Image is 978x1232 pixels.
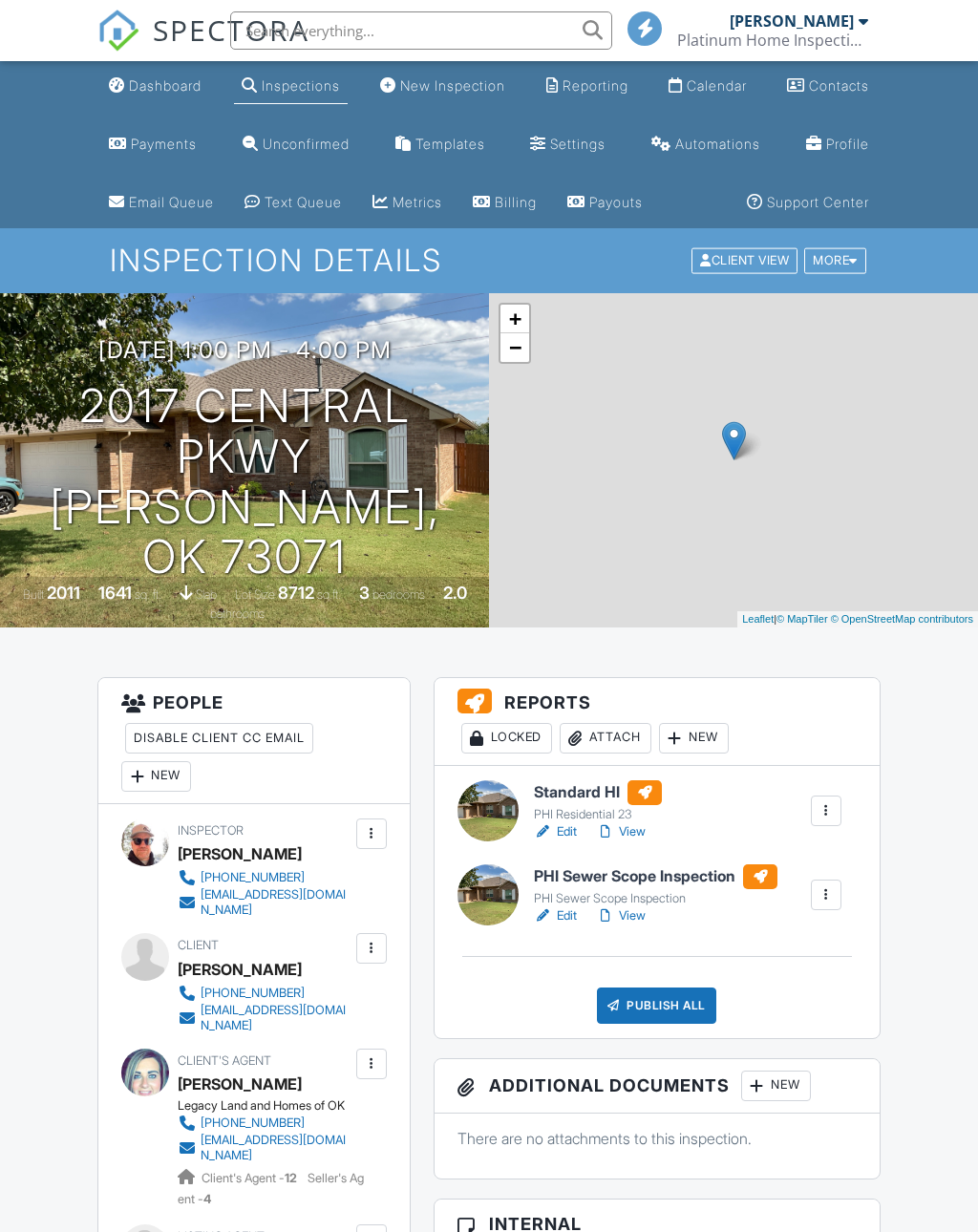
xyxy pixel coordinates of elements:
[534,780,662,805] h6: Standard HI
[201,870,305,885] div: [PHONE_NUMBER]
[101,127,204,162] a: Payments
[400,77,505,94] div: New Inspection
[98,583,132,603] div: 1641
[47,583,80,603] div: 2011
[153,10,309,50] span: SPECTORA
[534,864,777,889] h6: PHI Sewer Scope Inspection
[110,244,868,277] h1: Inspection Details
[741,1071,811,1101] div: New
[415,136,485,152] div: Templates
[230,11,612,50] input: Search everything...
[178,1003,351,1033] a: [EMAIL_ADDRESS][DOMAIN_NAME]
[461,723,552,754] div: Locked
[234,69,348,104] a: Inspections
[831,613,973,625] a: © OpenStreetMap contributors
[237,185,350,221] a: Text Queue
[457,1128,857,1149] p: There are no attachments to this inspection.
[97,10,139,52] img: The Best Home Inspection Software - Spectora
[129,77,202,94] div: Dashboard
[178,839,302,868] div: [PERSON_NAME]
[443,583,467,603] div: 2.0
[178,1053,271,1068] span: Client's Agent
[359,583,370,603] div: 3
[500,333,529,362] a: Zoom out
[675,136,760,152] div: Automations
[534,822,577,841] a: Edit
[560,185,650,221] a: Payouts
[597,988,716,1024] div: Publish All
[201,986,305,1001] div: [PHONE_NUMBER]
[767,194,869,210] div: Support Center
[465,185,544,221] a: Billing
[589,194,643,210] div: Payouts
[178,1133,351,1163] a: [EMAIL_ADDRESS][DOMAIN_NAME]
[365,185,450,221] a: Metrics
[500,305,529,333] a: Zoom in
[435,678,880,766] h3: Reports
[235,127,357,162] a: Unconfirmed
[129,194,214,210] div: Email Queue
[388,127,493,162] a: Templates
[285,1171,297,1185] strong: 12
[690,252,802,266] a: Client View
[742,613,774,625] a: Leaflet
[210,606,265,621] span: bathrooms
[737,611,978,627] div: |
[201,1003,351,1033] div: [EMAIL_ADDRESS][DOMAIN_NAME]
[539,69,636,104] a: Reporting
[809,77,869,94] div: Contacts
[131,136,197,152] div: Payments
[534,780,662,822] a: Standard HI PHI Residential 23
[178,887,351,918] a: [EMAIL_ADDRESS][DOMAIN_NAME]
[779,69,877,104] a: Contacts
[534,906,577,925] a: Edit
[278,583,314,603] div: 8712
[101,185,222,221] a: Email Queue
[178,984,351,1003] a: [PHONE_NUMBER]
[596,906,646,925] a: View
[202,1171,300,1185] span: Client's Agent -
[98,678,409,804] h3: People
[687,77,747,94] div: Calendar
[178,823,244,838] span: Inspector
[121,761,191,792] div: New
[201,1115,305,1131] div: [PHONE_NUMBER]
[372,69,513,104] a: New Inspection
[265,194,342,210] div: Text Queue
[522,127,613,162] a: Settings
[372,587,425,602] span: bedrooms
[534,864,777,906] a: PHI Sewer Scope Inspection PHI Sewer Scope Inspection
[98,337,392,363] h3: [DATE] 1:00 pm - 4:00 pm
[203,1192,211,1206] strong: 4
[101,69,209,104] a: Dashboard
[178,1114,351,1133] a: [PHONE_NUMBER]
[776,613,828,625] a: © MapTiler
[31,381,458,583] h1: 2017 Central Pkwy [PERSON_NAME], OK 73071
[125,723,313,754] div: Disable Client CC Email
[560,723,651,754] div: Attach
[97,26,309,66] a: SPECTORA
[178,1070,302,1098] a: [PERSON_NAME]
[263,136,350,152] div: Unconfirmed
[691,248,797,274] div: Client View
[534,807,662,822] div: PHI Residential 23
[201,887,351,918] div: [EMAIL_ADDRESS][DOMAIN_NAME]
[235,587,275,602] span: Lot Size
[644,127,768,162] a: Automations (Basic)
[178,868,351,887] a: [PHONE_NUMBER]
[677,31,868,50] div: Platinum Home Inspection, LLC
[730,11,854,31] div: [PERSON_NAME]
[23,587,44,602] span: Built
[659,723,729,754] div: New
[178,938,219,952] span: Client
[178,955,302,984] div: [PERSON_NAME]
[550,136,606,152] div: Settings
[563,77,628,94] div: Reporting
[196,587,217,602] span: slab
[495,194,537,210] div: Billing
[201,1133,351,1163] div: [EMAIL_ADDRESS][DOMAIN_NAME]
[393,194,442,210] div: Metrics
[596,822,646,841] a: View
[661,69,755,104] a: Calendar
